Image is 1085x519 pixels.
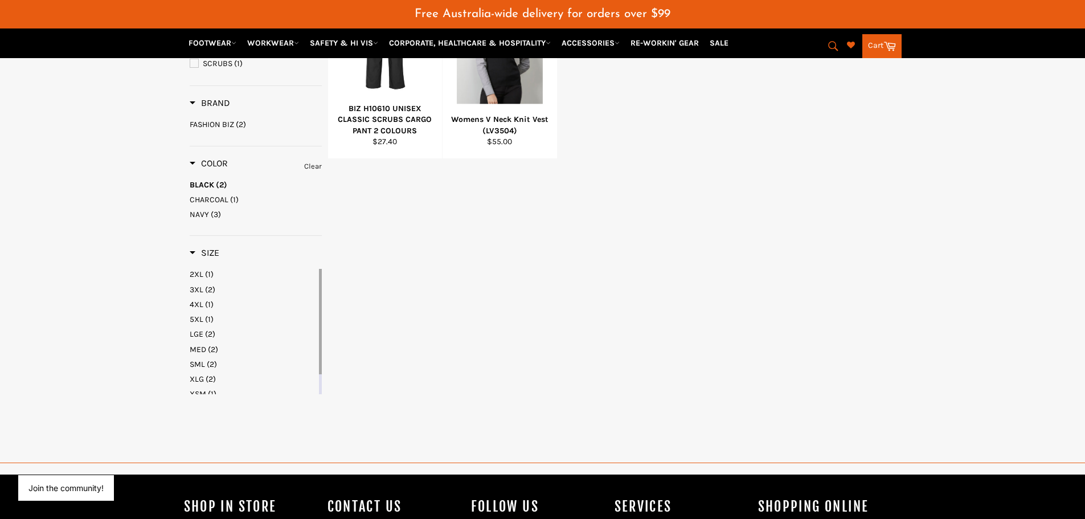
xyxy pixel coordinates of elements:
a: NAVY [190,209,322,220]
span: (2) [236,120,246,129]
h4: SHOPPING ONLINE [758,497,890,516]
a: SALE [705,33,733,53]
a: FOOTWEAR [184,33,241,53]
div: BIZ H10610 UNISEX CLASSIC SCRUBS CARGO PANT 2 COLOURS [335,103,435,136]
span: Brand [190,97,230,108]
span: 2XL [190,269,203,279]
a: XSM [190,389,317,399]
a: LGE [190,329,317,340]
span: XLG [190,374,204,384]
h3: Brand [190,97,230,109]
span: NAVY [190,210,209,219]
a: CORPORATE, HEALTHCARE & HOSPITALITY [384,33,555,53]
a: 5XL [190,314,317,325]
span: (1) [205,269,214,279]
a: SCRUBS [190,58,322,70]
span: (1) [234,59,243,68]
span: (2) [205,285,215,295]
a: 3XL [190,284,317,295]
span: Size [190,247,219,258]
span: (1) [230,195,239,205]
span: LGE [190,329,203,339]
a: ACCESSORIES [557,33,624,53]
a: Cart [862,34,902,58]
a: 4XL [190,299,317,310]
div: Womens V Neck Knit Vest (LV3504) [450,114,550,136]
a: WORKWEAR [243,33,304,53]
span: CHARCOAL [190,195,228,205]
h4: Contact Us [327,497,460,516]
a: FASHION BIZ [190,119,322,130]
span: XSM [190,389,206,399]
span: (1) [205,314,214,324]
span: (1) [208,389,216,399]
span: (1) [205,300,214,309]
a: SML [190,359,317,370]
h3: Color [190,158,228,169]
a: MED [190,344,317,355]
span: MED [190,345,206,354]
a: SAFETY & HI VIS [305,33,383,53]
a: CHARCOAL [190,194,322,205]
span: (2) [206,374,216,384]
a: RE-WORKIN' GEAR [626,33,703,53]
h4: Shop In Store [184,497,316,516]
span: (2) [207,359,217,369]
span: SCRUBS [203,59,232,68]
span: SML [190,359,205,369]
span: 4XL [190,300,203,309]
h4: services [615,497,747,516]
span: (3) [211,210,221,219]
a: Clear [304,160,322,173]
span: Free Australia-wide delivery for orders over $99 [415,8,670,20]
button: Join the community! [28,483,104,493]
span: (2) [205,329,215,339]
a: XLG [190,374,317,385]
a: BLACK [190,179,322,190]
a: 2XL [190,269,317,280]
span: (2) [208,345,218,354]
span: (2) [216,180,227,190]
span: 5XL [190,314,203,324]
span: 3XL [190,285,203,295]
h3: Size [190,247,219,259]
span: BLACK [190,180,214,190]
h4: Follow us [471,497,603,516]
span: FASHION BIZ [190,120,234,129]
